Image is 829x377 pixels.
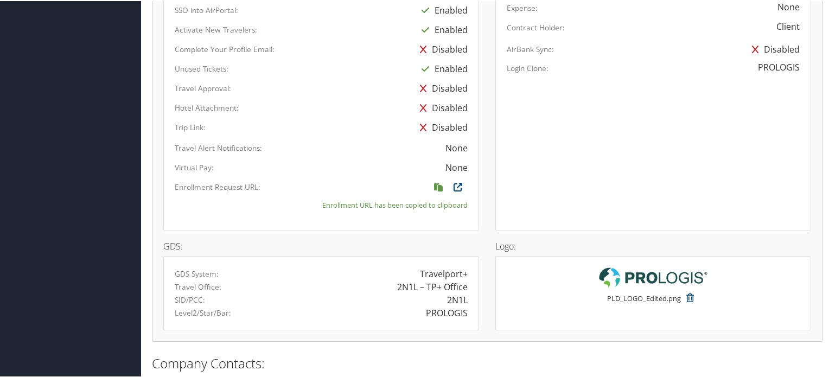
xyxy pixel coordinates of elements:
[507,43,554,54] label: AirBank Sync:
[507,2,538,12] label: Expense:
[175,293,205,304] label: SID/PCC:
[175,267,219,278] label: GDS System:
[445,140,468,154] div: None
[175,43,275,54] label: Complete Your Profile Email:
[175,161,214,172] label: Virtual Pay:
[426,305,468,318] div: PROLOGIS
[414,117,468,136] div: Disabled
[445,160,468,173] div: None
[416,19,468,39] div: Enabled
[447,292,468,305] div: 2N1L
[175,181,260,191] label: Enrollment Request URL:
[152,353,822,372] h2: Company Contacts:
[175,121,206,132] label: Trip Link:
[397,279,468,292] div: 2N1L – TP+ Office
[414,39,468,58] div: Disabled
[420,266,468,279] div: Travelport+
[507,62,549,73] label: Login Clone:
[416,58,468,78] div: Enabled
[175,82,231,93] label: Travel Approval:
[607,292,681,313] small: PLD_LOGO_Edited.png
[163,241,479,250] h4: GDS:
[747,39,800,58] div: Disabled
[495,241,811,250] h4: Logo:
[175,101,239,112] label: Hotel Attachment:
[175,306,231,317] label: Level2/Star/Bar:
[175,280,221,291] label: Travel Office:
[599,266,707,287] img: PLD_LOGO_Edited.png
[414,97,468,117] div: Disabled
[175,4,238,15] label: SSO into AirPortal:
[758,60,800,73] div: PROLOGIS
[414,78,468,97] div: Disabled
[175,23,257,34] label: Activate New Travelers:
[507,21,565,32] label: Contract Holder:
[776,19,800,32] div: Client
[322,199,468,209] small: Enrollment URL has been copied to clipboard
[175,62,228,73] label: Unused Tickets:
[175,142,262,152] label: Travel Alert Notifications:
